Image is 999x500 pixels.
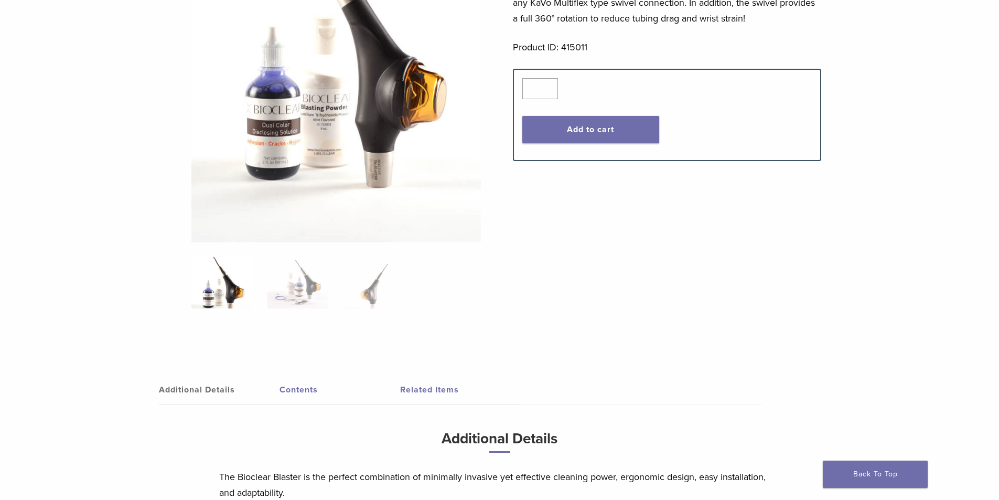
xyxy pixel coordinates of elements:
[522,116,659,143] button: Add to cart
[267,256,328,308] img: Blaster Kit - Image 2
[513,39,821,55] p: Product ID: 415011
[191,256,252,308] img: Bioclear-Blaster-Kit-Simplified-1-e1548850725122-324x324.jpg
[344,256,404,308] img: Blaster Kit - Image 3
[219,426,780,461] h3: Additional Details
[400,375,521,405] a: Related Items
[823,461,928,488] a: Back To Top
[159,375,280,405] a: Additional Details
[280,375,400,405] a: Contents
